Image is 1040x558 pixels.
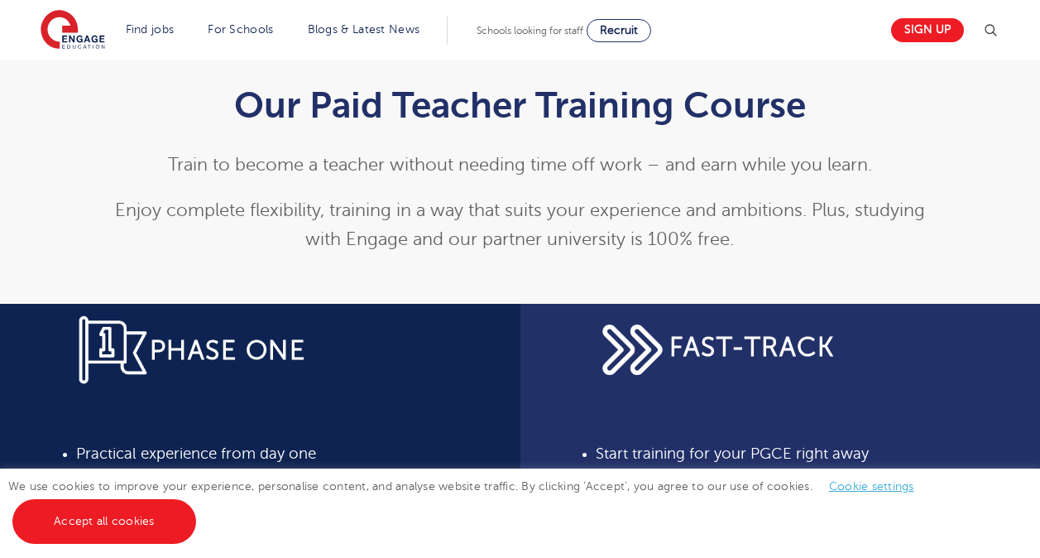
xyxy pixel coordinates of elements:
[587,19,651,42] a: Recruit
[596,445,869,462] span: Start training for your PGCE right away
[41,10,105,51] img: Engage Education
[8,480,931,527] span: We use cookies to improve your experience, personalise content, and analyse website traffic. By c...
[76,445,316,462] span: Practical experience from day one
[150,337,306,366] span: PHASE ONE
[126,23,175,36] a: Find jobs
[114,84,926,126] h1: Our Paid Teacher Training Course
[669,334,834,363] span: FAST-TRACK
[829,480,914,493] a: Cookie settings
[891,18,964,42] a: Sign up
[12,499,196,544] a: Accept all cookies
[308,23,420,36] a: Blogs & Latest News
[477,25,583,36] span: Schools looking for staff
[168,155,872,175] span: Train to become a teacher without needing time off work – and earn while you learn.
[600,24,638,36] span: Recruit
[208,23,273,36] a: For Schools
[115,200,925,249] span: Enjoy complete flexibility, training in a way that suits your experience and ambitions. Plus, stu...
